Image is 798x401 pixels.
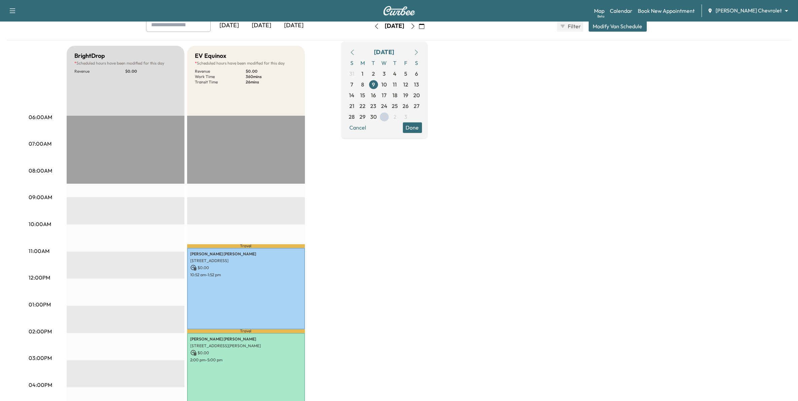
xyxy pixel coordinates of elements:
[403,102,409,110] span: 26
[126,69,176,74] p: $ 0.00
[372,70,375,78] span: 2
[413,91,420,99] span: 20
[392,102,398,110] span: 25
[29,113,53,121] p: 06:00AM
[382,80,387,88] span: 10
[195,69,246,74] p: Revenue
[246,69,297,74] p: $ 0.00
[190,251,302,257] p: [PERSON_NAME] [PERSON_NAME]
[190,357,302,363] p: 2:00 pm - 5:00 pm
[357,58,368,68] span: M
[195,79,246,85] p: Transit Time
[638,7,695,15] a: Book New Appointment
[349,113,355,121] span: 28
[195,61,297,66] p: Scheduled hours have been modified for this day
[383,113,385,121] span: 1
[195,74,246,79] p: Work Time
[393,70,397,78] span: 4
[246,79,297,85] p: 26 mins
[597,14,604,19] div: Beta
[29,220,51,228] p: 10:00AM
[403,80,408,88] span: 12
[404,70,407,78] span: 5
[374,47,394,57] div: [DATE]
[414,102,419,110] span: 27
[349,70,354,78] span: 31
[594,7,604,15] a: MapBeta
[75,51,105,61] h5: BrightDrop
[393,113,396,121] span: 2
[190,258,302,263] p: [STREET_ADDRESS]
[29,300,51,308] p: 01:00PM
[403,122,422,133] button: Done
[401,58,411,68] span: F
[371,91,376,99] span: 16
[415,70,418,78] span: 6
[383,6,415,15] img: Curbee Logo
[392,91,397,99] span: 18
[372,80,375,88] span: 9
[29,354,52,362] p: 03:00PM
[347,58,357,68] span: S
[29,167,53,175] p: 08:00AM
[610,7,632,15] a: Calendar
[360,91,365,99] span: 15
[187,244,305,248] p: Travel
[29,247,50,255] p: 11:00AM
[213,18,246,33] div: [DATE]
[370,113,377,121] span: 30
[347,122,370,133] button: Cancel
[371,102,377,110] span: 23
[190,343,302,349] p: [STREET_ADDRESS][PERSON_NAME]
[360,102,366,110] span: 22
[190,350,302,356] p: $ 0.00
[278,18,310,33] div: [DATE]
[351,80,353,88] span: 7
[390,58,401,68] span: T
[411,58,422,68] span: S
[360,113,366,121] span: 29
[349,102,354,110] span: 21
[393,80,397,88] span: 11
[190,265,302,271] p: $ 0.00
[383,70,386,78] span: 3
[187,329,305,333] p: Travel
[568,22,580,30] span: Filter
[362,70,364,78] span: 1
[379,58,390,68] span: W
[382,91,387,99] span: 17
[404,113,407,121] span: 3
[368,58,379,68] span: T
[361,80,364,88] span: 8
[190,336,302,342] p: [PERSON_NAME] [PERSON_NAME]
[246,74,297,79] p: 360 mins
[414,80,419,88] span: 13
[557,21,583,32] button: Filter
[29,193,53,201] p: 09:00AM
[29,274,50,282] p: 12:00PM
[75,61,176,66] p: Scheduled hours have been modified for this day
[403,91,408,99] span: 19
[716,7,782,14] span: [PERSON_NAME] Chevrolet
[29,327,52,335] p: 02:00PM
[75,69,126,74] p: Revenue
[349,91,355,99] span: 14
[246,18,278,33] div: [DATE]
[190,272,302,278] p: 10:52 am - 1:52 pm
[195,51,227,61] h5: EV Equinox
[589,21,647,32] button: Modify Van Schedule
[385,22,405,30] div: [DATE]
[381,102,387,110] span: 24
[29,381,53,389] p: 04:00PM
[29,140,52,148] p: 07:00AM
